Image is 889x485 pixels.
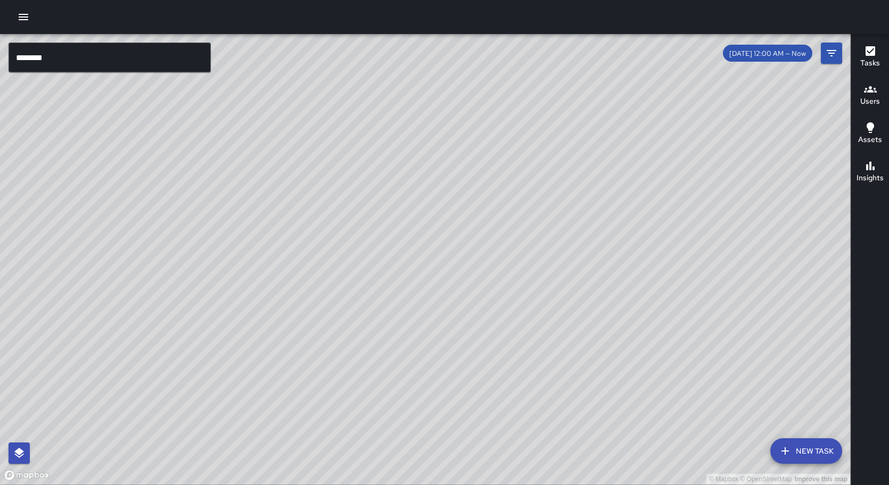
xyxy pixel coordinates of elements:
button: Tasks [851,38,889,77]
button: Filters [821,43,842,64]
button: Insights [851,153,889,191]
button: Assets [851,115,889,153]
h6: Assets [858,134,882,146]
button: Users [851,77,889,115]
button: New Task [770,438,842,464]
span: [DATE] 12:00 AM — Now [723,49,812,58]
h6: Insights [857,172,884,184]
h6: Users [860,96,880,107]
h6: Tasks [860,57,880,69]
